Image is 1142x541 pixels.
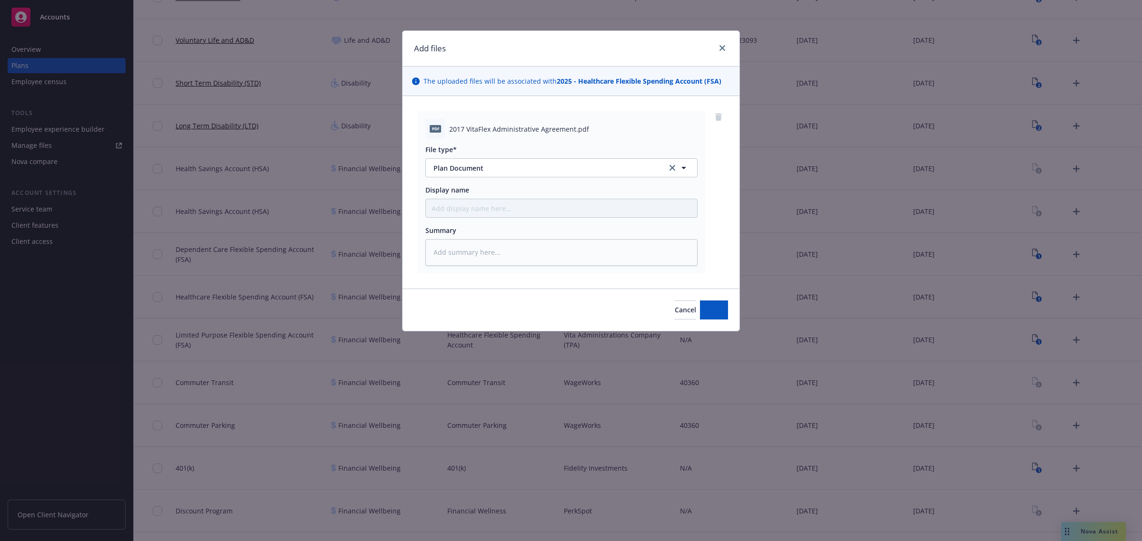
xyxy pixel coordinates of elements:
[425,145,457,154] span: File type*
[717,42,728,54] a: close
[425,226,456,235] span: Summary
[449,124,589,134] span: 2017 VitaFlex Administrative Agreement.pdf
[675,305,696,314] span: Cancel
[426,199,697,217] input: Add display name here...
[700,300,728,319] button: Add files
[414,42,446,55] h1: Add files
[423,76,721,86] span: The uploaded files will be associated with
[425,185,469,194] span: Display name
[713,111,724,123] a: remove
[675,300,696,319] button: Cancel
[430,125,441,132] span: pdf
[700,305,728,314] span: Add files
[557,77,721,86] strong: 2025 - Healthcare Flexible Spending Account (FSA)
[433,163,654,173] span: Plan Document
[425,158,698,177] button: Plan Documentclear selection
[667,162,678,174] a: clear selection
